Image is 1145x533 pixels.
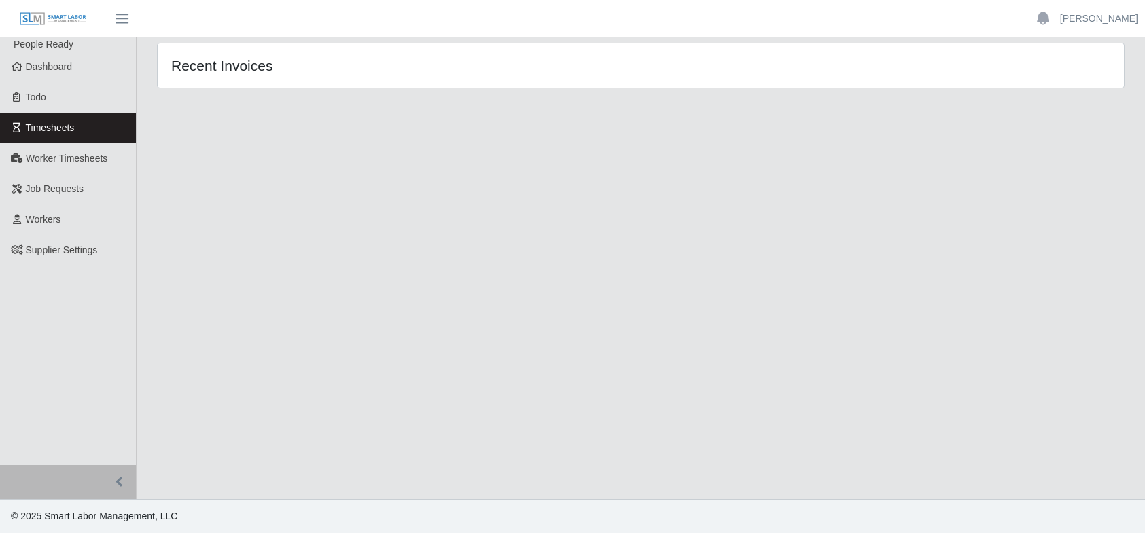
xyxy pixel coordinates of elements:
[26,214,61,225] span: Workers
[26,92,46,103] span: Todo
[171,57,550,74] h4: Recent Invoices
[26,61,73,72] span: Dashboard
[26,183,84,194] span: Job Requests
[19,12,87,26] img: SLM Logo
[26,244,98,255] span: Supplier Settings
[26,122,75,133] span: Timesheets
[26,153,107,164] span: Worker Timesheets
[14,39,73,50] span: People Ready
[1060,12,1138,26] a: [PERSON_NAME]
[11,511,177,521] span: © 2025 Smart Labor Management, LLC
